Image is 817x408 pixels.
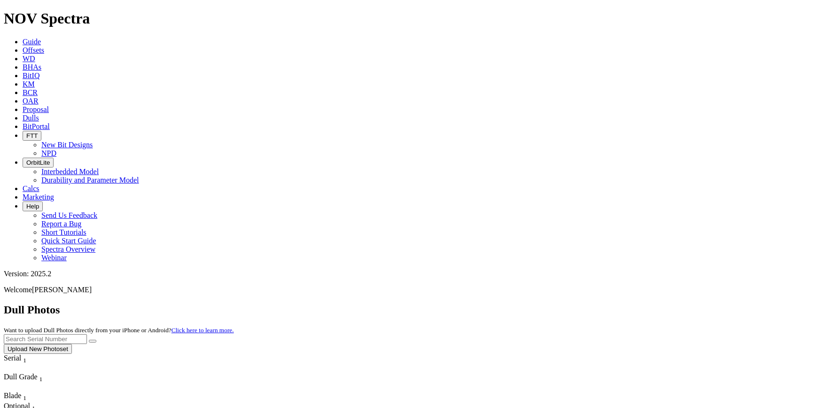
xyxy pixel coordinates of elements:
[23,97,39,105] a: OAR
[4,334,87,344] input: Search Serial Number
[23,193,54,201] a: Marketing
[41,176,139,184] a: Durability and Parameter Model
[23,38,41,46] a: Guide
[39,373,43,381] span: Sort None
[41,254,67,262] a: Webinar
[4,354,44,364] div: Serial Sort None
[4,304,813,316] h2: Dull Photos
[26,159,50,166] span: OrbitLite
[4,373,70,383] div: Dull Grade Sort None
[23,131,41,141] button: FTT
[41,245,95,253] a: Spectra Overview
[23,46,44,54] a: Offsets
[172,327,234,334] a: Click here to learn more.
[23,114,39,122] a: Dulls
[23,72,39,80] a: BitIQ
[26,203,39,210] span: Help
[4,392,37,402] div: Sort None
[4,364,44,373] div: Column Menu
[4,10,813,27] h1: NOV Spectra
[41,141,93,149] a: New Bit Designs
[41,211,97,219] a: Send Us Feedback
[39,376,43,383] sub: 1
[41,220,81,228] a: Report a Bug
[4,344,72,354] button: Upload New Photoset
[4,383,70,392] div: Column Menu
[23,55,35,63] a: WD
[4,392,21,400] span: Blade
[23,122,50,130] a: BitPortal
[4,354,21,362] span: Serial
[23,63,41,71] a: BHAs
[23,184,39,192] a: Calcs
[4,373,70,392] div: Sort None
[4,392,37,402] div: Blade Sort None
[23,105,49,113] a: Proposal
[23,201,43,211] button: Help
[41,168,99,176] a: Interbedded Model
[4,327,234,334] small: Want to upload Dull Photos directly from your iPhone or Android?
[41,228,86,236] a: Short Tutorials
[4,286,813,294] p: Welcome
[23,394,26,401] sub: 1
[41,149,56,157] a: NPD
[26,132,38,139] span: FTT
[4,373,38,381] span: Dull Grade
[23,88,38,96] a: BCR
[23,80,35,88] a: KM
[4,354,44,373] div: Sort None
[23,392,26,400] span: Sort None
[23,357,26,364] sub: 1
[32,286,92,294] span: [PERSON_NAME]
[41,237,96,245] a: Quick Start Guide
[23,158,54,168] button: OrbitLite
[4,270,813,278] div: Version: 2025.2
[23,354,26,362] span: Sort None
